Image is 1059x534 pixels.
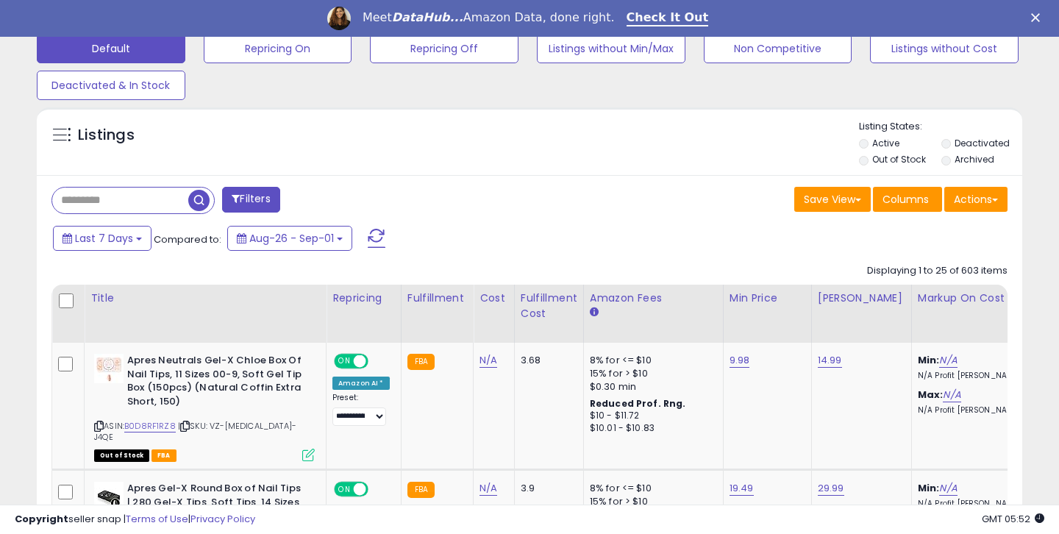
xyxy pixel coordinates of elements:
[521,354,572,367] div: 3.68
[190,512,255,526] a: Privacy Policy
[982,512,1044,526] span: 2025-09-9 05:52 GMT
[126,512,188,526] a: Terms of Use
[366,483,390,496] span: OFF
[327,7,351,30] img: Profile image for Georgie
[332,393,390,426] div: Preset:
[944,187,1008,212] button: Actions
[78,125,135,146] h5: Listings
[222,187,279,213] button: Filters
[479,481,497,496] a: N/A
[818,291,905,306] div: [PERSON_NAME]
[590,422,712,435] div: $10.01 - $10.83
[590,482,712,495] div: 8% for <= $10
[590,410,712,422] div: $10 - $11.72
[590,367,712,380] div: 15% for > $10
[332,377,390,390] div: Amazon AI *
[479,353,497,368] a: N/A
[127,354,306,412] b: Apres Neutrals Gel-X Chloe Box Of Nail Tips, 11 Sizes 00-9, Soft Gel Tip Box (150pcs) (Natural Co...
[918,405,1040,416] p: N/A Profit [PERSON_NAME]
[407,291,467,306] div: Fulfillment
[911,285,1051,343] th: The percentage added to the cost of goods (COGS) that forms the calculator for Min & Max prices.
[1031,13,1046,22] div: Close
[955,153,994,165] label: Archived
[37,34,185,63] button: Default
[124,420,176,432] a: B0D8RF1RZ8
[918,291,1045,306] div: Markup on Cost
[794,187,871,212] button: Save View
[859,120,1023,134] p: Listing States:
[151,449,176,462] span: FBA
[154,232,221,246] span: Compared to:
[939,353,957,368] a: N/A
[363,10,615,25] div: Meet Amazon Data, done right.
[332,291,395,306] div: Repricing
[590,306,599,319] small: Amazon Fees.
[521,291,577,321] div: Fulfillment Cost
[249,231,334,246] span: Aug-26 - Sep-01
[590,397,686,410] b: Reduced Prof. Rng.
[590,291,717,306] div: Amazon Fees
[872,153,926,165] label: Out of Stock
[730,291,805,306] div: Min Price
[590,354,712,367] div: 8% for <= $10
[407,354,435,370] small: FBA
[943,388,960,402] a: N/A
[335,355,354,368] span: ON
[873,187,942,212] button: Columns
[955,137,1010,149] label: Deactivated
[94,354,124,383] img: 411OKlmikXL._SL40_.jpg
[37,71,185,100] button: Deactivated & In Stock
[90,291,320,306] div: Title
[818,481,844,496] a: 29.99
[335,483,354,496] span: ON
[918,353,940,367] b: Min:
[94,449,149,462] span: All listings that are currently out of stock and unavailable for purchase on Amazon
[918,388,944,402] b: Max:
[479,291,508,306] div: Cost
[521,482,572,495] div: 3.9
[94,482,124,511] img: 31khmJek0lL._SL40_.jpg
[537,34,685,63] button: Listings without Min/Max
[883,192,929,207] span: Columns
[392,10,463,24] i: DataHub...
[370,34,518,63] button: Repricing Off
[94,354,315,460] div: ASIN:
[15,512,68,526] strong: Copyright
[407,482,435,498] small: FBA
[627,10,709,26] a: Check It Out
[870,34,1019,63] button: Listings without Cost
[75,231,133,246] span: Last 7 Days
[227,226,352,251] button: Aug-26 - Sep-01
[704,34,852,63] button: Non Competitive
[94,420,296,442] span: | SKU: VZ-[MEDICAL_DATA]-J4QE
[730,353,750,368] a: 9.98
[204,34,352,63] button: Repricing On
[590,380,712,394] div: $0.30 min
[366,355,390,368] span: OFF
[939,481,957,496] a: N/A
[872,137,899,149] label: Active
[918,481,940,495] b: Min:
[867,264,1008,278] div: Displaying 1 to 25 of 603 items
[53,226,151,251] button: Last 7 Days
[918,371,1040,381] p: N/A Profit [PERSON_NAME]
[15,513,255,527] div: seller snap | |
[818,353,842,368] a: 14.99
[730,481,754,496] a: 19.49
